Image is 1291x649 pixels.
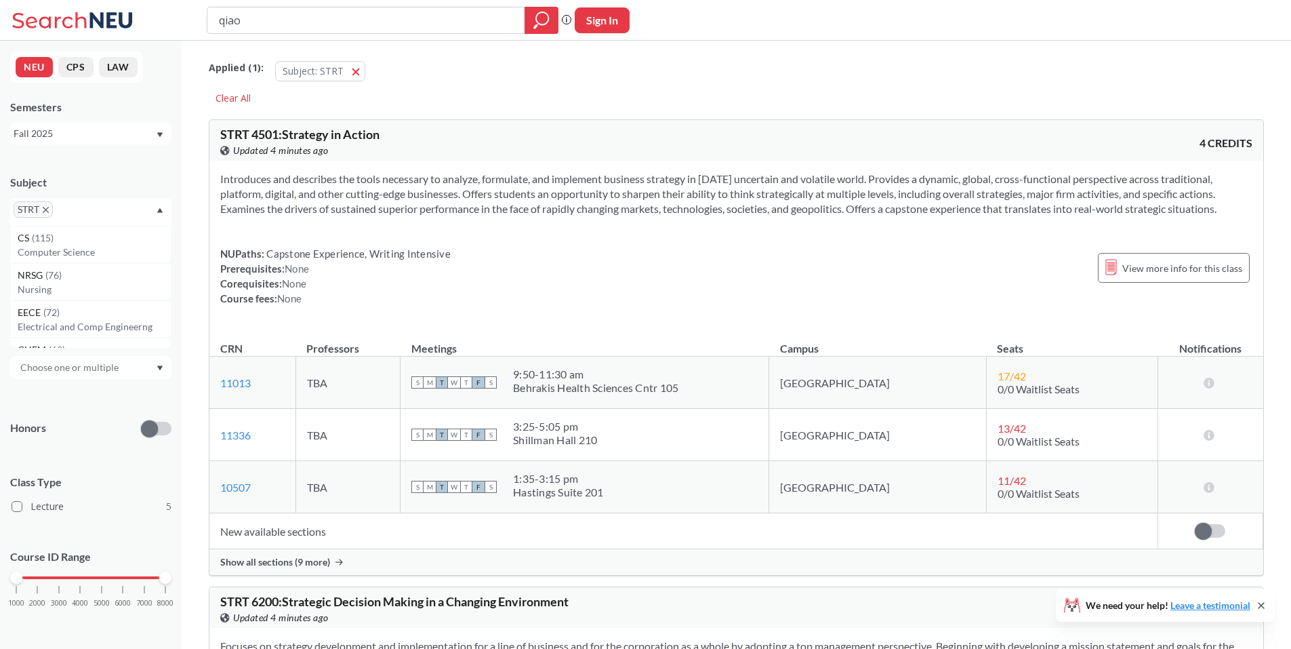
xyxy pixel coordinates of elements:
[94,599,110,607] span: 5000
[10,198,171,226] div: STRTX to remove pillDropdown arrowCS(115)Computer ScienceNRSG(76)NursingEECE(72)Electrical and Co...
[29,599,45,607] span: 2000
[448,481,460,493] span: W
[436,481,448,493] span: T
[220,481,251,494] a: 10507
[998,435,1080,448] span: 0/0 Waitlist Seats
[18,245,171,259] p: Computer Science
[295,357,400,409] td: TBA
[58,57,94,77] button: CPS
[769,357,986,409] td: [GEOGRAPHIC_DATA]
[10,356,171,379] div: Dropdown arrow
[998,422,1026,435] span: 13 / 42
[1157,328,1263,357] th: Notifications
[1200,136,1252,151] span: 4 CREDITS
[264,248,451,260] span: Capstone Experience, Writing Intensive
[10,123,171,144] div: Fall 2025Dropdown arrow
[282,277,306,290] span: None
[513,381,678,395] div: Behrakis Health Sciences Cntr 105
[18,268,45,283] span: NRSG
[460,481,472,493] span: T
[18,231,32,245] span: CS
[12,498,171,515] label: Lecture
[220,376,251,389] a: 11013
[1170,599,1250,611] a: Leave a testimonial
[436,429,448,441] span: T
[136,599,152,607] span: 7000
[72,599,88,607] span: 4000
[424,429,436,441] span: M
[424,481,436,493] span: M
[513,472,604,486] div: 1:35 - 3:15 pm
[18,283,171,296] p: Nursing
[436,376,448,389] span: T
[10,420,46,436] p: Honors
[45,269,62,281] span: ( 76 )
[998,487,1080,500] span: 0/0 Waitlist Seats
[485,376,497,389] span: S
[769,409,986,461] td: [GEOGRAPHIC_DATA]
[401,328,769,357] th: Meetings
[448,429,460,441] span: W
[485,481,497,493] span: S
[157,599,173,607] span: 8000
[513,486,604,499] div: Hastings Suite 201
[209,549,1263,575] div: Show all sections (9 more)
[10,549,171,565] p: Course ID Range
[157,132,163,138] svg: Dropdown arrow
[209,88,258,109] div: Clear All
[424,376,436,389] span: M
[220,172,1252,216] section: Introduces and describes the tools necessary to analyze, formulate, and implement business strate...
[10,475,171,490] span: Class Type
[220,127,380,142] span: STRT 4501 : Strategy in Action
[209,513,1157,549] td: New available sections
[448,376,460,389] span: W
[157,366,163,371] svg: Dropdown arrow
[295,461,400,513] td: TBA
[32,232,54,243] span: ( 115 )
[209,60,264,75] span: Applied ( 1 ):
[233,143,329,158] span: Updated 4 minutes ago
[220,594,569,609] span: STRT 6200 : Strategic Decision Making in a Changing Environment
[99,57,138,77] button: LAW
[460,429,472,441] span: T
[157,208,163,213] svg: Dropdown arrow
[513,433,597,447] div: Shillman Hall 210
[14,201,53,218] span: STRTX to remove pill
[8,599,24,607] span: 1000
[233,610,329,625] span: Updated 4 minutes ago
[986,328,1157,357] th: Seats
[513,368,678,381] div: 9:50 - 11:30 am
[998,382,1080,395] span: 0/0 Waitlist Seats
[472,376,485,389] span: F
[472,429,485,441] span: F
[18,305,43,320] span: EECE
[10,100,171,115] div: Semesters
[51,599,67,607] span: 3000
[14,126,155,141] div: Fall 2025
[16,57,53,77] button: NEU
[1122,260,1242,277] span: View more info for this class
[769,461,986,513] td: [GEOGRAPHIC_DATA]
[275,61,365,81] button: Subject: STRT
[411,429,424,441] span: S
[295,409,400,461] td: TBA
[411,481,424,493] span: S
[998,474,1026,487] span: 11 / 42
[220,341,243,356] div: CRN
[115,599,131,607] span: 6000
[49,344,65,355] span: ( 69 )
[43,307,60,318] span: ( 72 )
[166,499,171,514] span: 5
[10,175,171,190] div: Subject
[14,359,127,376] input: Choose one or multiple
[533,11,550,30] svg: magnifying glass
[460,376,472,389] span: T
[1086,601,1250,610] span: We need your help!
[220,556,330,568] span: Show all sections (9 more)
[18,320,171,334] p: Electrical and Comp Engineerng
[769,328,986,357] th: Campus
[277,292,302,304] span: None
[411,376,424,389] span: S
[220,246,451,306] div: NUPaths: Prerequisites: Corequisites: Course fees:
[525,7,558,34] div: magnifying glass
